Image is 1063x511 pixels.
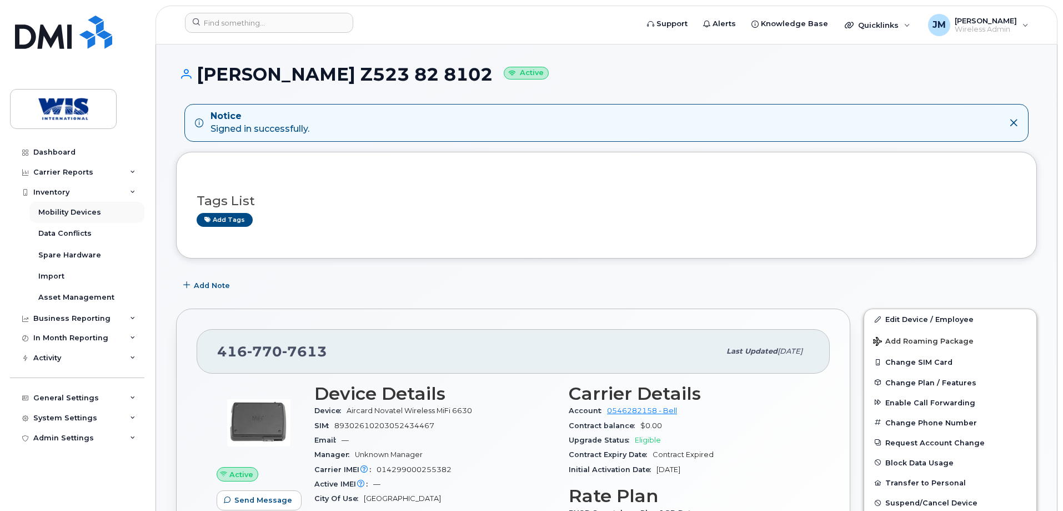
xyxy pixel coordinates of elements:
[194,280,230,291] span: Add Note
[864,453,1036,473] button: Block Data Usage
[726,347,778,355] span: Last updated
[347,406,472,415] span: Aircard Novatel Wireless MiFi 6630
[885,378,976,386] span: Change Plan / Features
[373,480,380,488] span: —
[864,352,1036,372] button: Change SIM Card
[569,384,810,404] h3: Carrier Details
[197,213,253,227] a: Add tags
[864,413,1036,433] button: Change Phone Number
[210,110,309,123] strong: Notice
[607,406,677,415] a: 0546282158 - Bell
[377,465,452,474] span: 014299000255382
[314,480,373,488] span: Active IMEI
[864,433,1036,453] button: Request Account Change
[314,436,342,444] span: Email
[569,421,640,430] span: Contract balance
[653,450,714,459] span: Contract Expired
[210,110,309,136] div: Signed in successfully.
[864,373,1036,393] button: Change Plan / Features
[217,343,327,360] span: 416
[656,465,680,474] span: [DATE]
[569,406,607,415] span: Account
[864,473,1036,493] button: Transfer to Personal
[504,67,549,80] small: Active
[282,343,327,360] span: 7613
[569,486,810,506] h3: Rate Plan
[247,343,282,360] span: 770
[176,275,239,295] button: Add Note
[314,494,364,503] span: City Of Use
[314,465,377,474] span: Carrier IMEI
[314,406,347,415] span: Device
[885,398,975,406] span: Enable Call Forwarding
[342,436,349,444] span: —
[234,495,292,505] span: Send Message
[314,450,355,459] span: Manager
[778,347,803,355] span: [DATE]
[355,450,423,459] span: Unknown Manager
[225,389,292,456] img: image20231002-3703462-slgvy1.jpeg
[314,421,334,430] span: SIM
[197,194,1016,208] h3: Tags List
[640,421,662,430] span: $0.00
[569,450,653,459] span: Contract Expiry Date
[885,499,977,507] span: Suspend/Cancel Device
[217,490,302,510] button: Send Message
[569,436,635,444] span: Upgrade Status
[864,309,1036,329] a: Edit Device / Employee
[364,494,441,503] span: [GEOGRAPHIC_DATA]
[569,465,656,474] span: Initial Activation Date
[864,329,1036,352] button: Add Roaming Package
[873,337,974,348] span: Add Roaming Package
[635,436,661,444] span: Eligible
[334,421,434,430] span: 89302610203052434467
[314,384,555,404] h3: Device Details
[176,65,1037,84] h1: [PERSON_NAME] Z523 82 8102
[229,469,253,480] span: Active
[864,393,1036,413] button: Enable Call Forwarding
